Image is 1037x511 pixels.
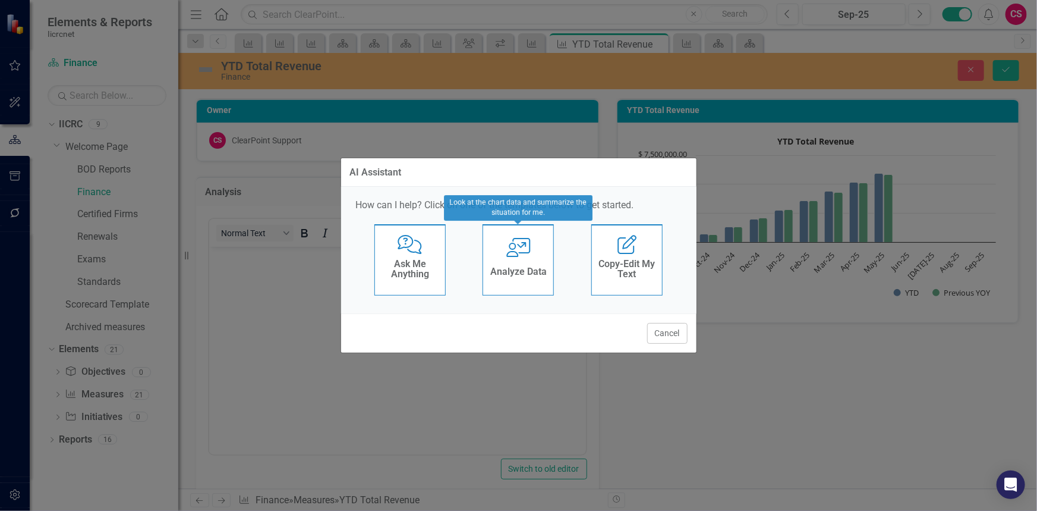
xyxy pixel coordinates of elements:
[356,199,682,212] p: How can I help? Click on one of the templates below to get started.
[598,259,656,280] h4: Copy-Edit My Text
[647,323,688,344] button: Cancel
[381,259,439,280] h4: Ask Me Anything
[444,195,592,221] div: Look at the chart data and summarize the situation for me.
[490,267,547,277] h4: Analyze Data
[997,471,1025,499] div: Open Intercom Messenger
[350,167,402,178] div: AI Assistant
